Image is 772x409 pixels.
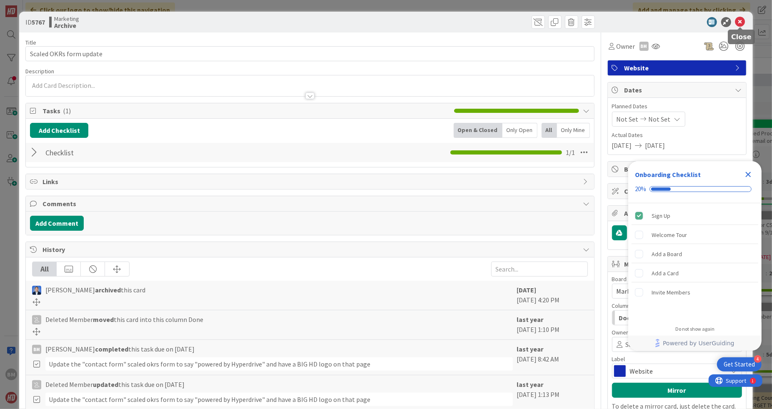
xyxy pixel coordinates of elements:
[32,345,41,354] div: BM
[625,186,731,196] span: Custom Fields
[625,63,731,73] span: Website
[45,357,512,371] div: Update the "contact form" scaled okrs form to say "powered by Hyperdrive" and have a BIG HD logo ...
[517,285,588,306] div: [DATE] 4:20 PM
[628,336,762,351] div: Footer
[675,326,715,332] div: Do not show again
[625,164,731,174] span: Block
[742,168,755,181] div: Close Checklist
[625,208,731,218] span: Attachments
[454,123,502,138] div: Open & Closed
[17,1,38,11] span: Support
[632,264,758,282] div: Add a Card is incomplete.
[645,140,665,150] span: [DATE]
[635,185,646,193] div: 20%
[32,18,45,26] b: 5767
[635,185,755,193] div: Checklist progress: 20%
[652,211,670,221] div: Sign Up
[625,85,731,95] span: Dates
[731,33,752,41] h5: Close
[54,22,79,29] b: Archive
[45,379,185,389] span: Deleted Member this task due on [DATE]
[93,380,118,389] b: updated
[663,338,735,348] span: Powered by UserGuiding
[652,230,687,240] div: Welcome Tour
[32,262,57,276] div: All
[640,42,649,51] div: BM
[63,107,71,115] span: ( 1 )
[632,207,758,225] div: Sign Up is complete.
[517,315,544,324] b: last year
[42,244,579,254] span: History
[652,249,682,259] div: Add a Board
[30,123,88,138] button: Add Checklist
[42,145,230,160] input: Add Checklist...
[45,314,203,324] span: Deleted Member this card into this column Done
[45,285,145,295] span: [PERSON_NAME] this card
[93,315,114,324] b: moved
[635,170,701,180] div: Onboarding Checklist
[502,123,537,138] div: Only Open
[25,17,45,27] span: ID
[25,67,54,75] span: Description
[632,336,757,351] a: Powered by UserGuiding
[95,345,128,353] b: completed
[612,140,632,150] span: [DATE]
[649,114,671,124] span: Not Set
[632,283,758,302] div: Invite Members is incomplete.
[632,226,758,244] div: Welcome Tour is incomplete.
[557,123,590,138] div: Only Mine
[42,199,579,209] span: Comments
[612,356,625,362] span: Label
[652,287,690,297] div: Invite Members
[25,39,36,46] label: Title
[517,345,544,353] b: last year
[652,268,679,278] div: Add a Card
[617,114,639,124] span: Not Set
[517,344,588,371] div: [DATE] 8:42 AM
[517,379,588,406] div: [DATE] 1:13 PM
[42,106,450,116] span: Tasks
[54,15,79,22] span: Marketing
[517,380,544,389] b: last year
[717,357,762,372] div: Open Get Started checklist, remaining modules: 4
[617,41,635,51] span: Owner
[43,3,45,10] div: 1
[32,286,41,295] img: DP
[754,355,762,363] div: 4
[25,46,594,61] input: type card name here...
[491,262,588,277] input: Search...
[566,147,575,157] span: 1 / 1
[612,310,742,325] button: Documentation
[630,365,723,377] span: Website
[612,276,627,282] span: Board
[612,329,629,335] span: Owner
[628,203,762,320] div: Checklist items
[619,312,667,323] span: Documentation
[724,360,755,369] div: Get Started
[542,123,557,138] div: All
[517,314,588,335] div: [DATE] 1:10 PM
[42,177,579,187] span: Links
[617,287,646,295] span: Marketing
[517,286,537,294] b: [DATE]
[612,303,630,309] span: Column
[625,259,731,269] span: Mirrors
[612,383,742,398] button: Mirror
[45,344,195,354] span: [PERSON_NAME] this task due on [DATE]
[612,102,742,111] span: Planned Dates
[632,245,758,263] div: Add a Board is incomplete.
[45,393,512,406] div: Update the "contact form" scaled okrs form to say "powered by Hyperdrive" and have a BIG HD logo ...
[612,131,742,140] span: Actual Dates
[95,286,121,294] b: archived
[626,339,664,349] span: Select Owner
[30,216,84,231] button: Add Comment
[628,161,762,351] div: Checklist Container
